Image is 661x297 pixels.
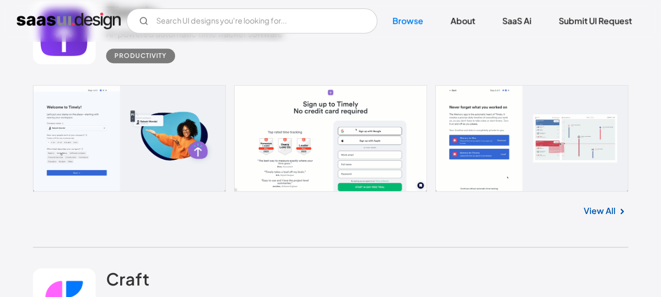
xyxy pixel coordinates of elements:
a: home [17,13,121,29]
div: Productivity [114,50,167,62]
a: Submit UI Request [546,9,644,32]
input: Search UI designs you're looking for... [126,8,377,33]
a: Craft [106,268,149,294]
form: Email Form [126,8,377,33]
a: View All [584,205,616,217]
a: Browse [380,9,436,32]
h2: Craft [106,268,149,289]
a: SaaS Ai [490,9,544,32]
a: About [438,9,488,32]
